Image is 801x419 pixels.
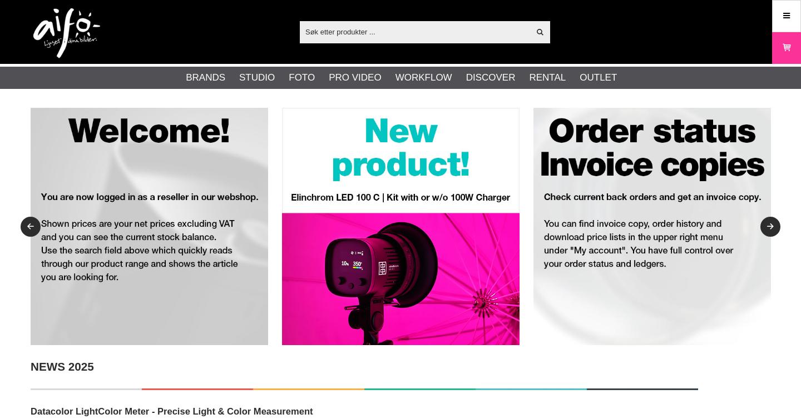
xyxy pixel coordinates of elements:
[282,108,520,345] img: Ad:RET008 banner-resel-new-LED100C.jpg
[21,217,41,237] button: Previous
[33,8,100,58] img: logo.png
[31,388,698,390] img: NEWS!
[466,71,516,85] a: Discover
[533,108,771,345] img: Ad:RET003 banner-resel-account-bgr.jpg
[31,108,268,345] img: Ad:RET001 banner-resel-welcome-bgr.jpg
[289,71,315,85] a: Foto
[300,23,530,40] input: Søk etter produkter ...
[760,217,780,237] button: Next
[580,71,617,85] a: Outlet
[329,71,381,85] a: Pro Video
[186,71,225,85] a: Brands
[395,71,452,85] a: Workflow
[239,71,275,85] a: Studio
[31,359,698,375] h2: NEWS 2025
[31,406,313,417] strong: Datacolor LightColor Meter - Precise Light & Color Measurement
[529,71,566,85] a: Rental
